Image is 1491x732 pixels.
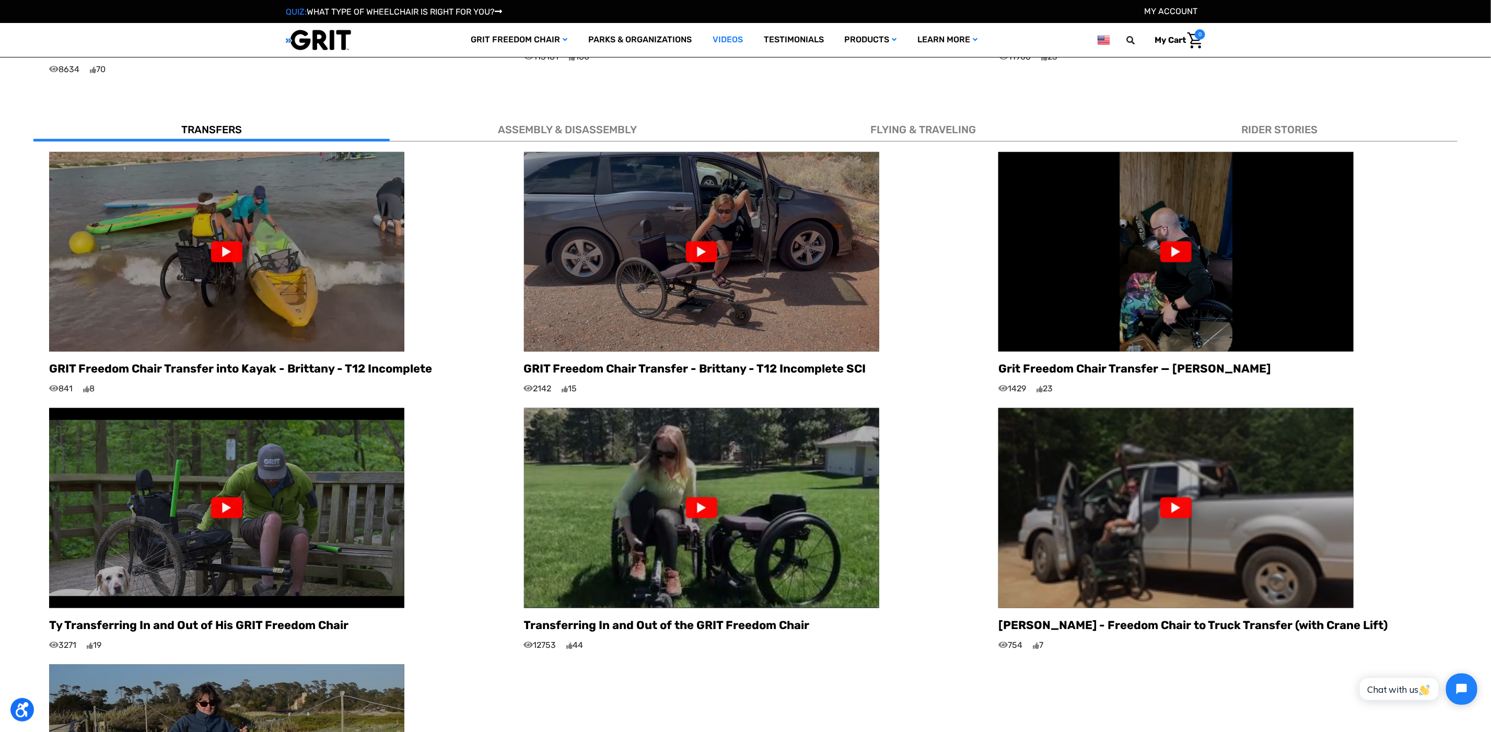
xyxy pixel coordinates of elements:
p: Grit Freedom Chair Transfer — [PERSON_NAME] [998,360,1442,377]
img: maxresdefault.jpg [49,152,404,352]
span: FLYING & TRAVELING [871,123,976,136]
span: 70 [90,63,106,76]
span: RIDER STORIES [1241,123,1318,136]
span: 8 [83,382,95,395]
p: Ty Transferring In and Out of His GRIT Freedom Chair [49,617,493,634]
span: 0 [1195,29,1205,40]
a: Account [1144,6,1197,16]
a: Cart with 0 items [1147,29,1205,51]
span: 12753 [524,639,556,652]
img: Cart [1187,32,1203,49]
p: Transferring In and Out of the GRIT Freedom Chair [524,617,968,634]
span: Phone Number [175,43,231,53]
iframe: Tidio Chat [1348,665,1486,714]
a: Testimonials [753,23,834,57]
p: [PERSON_NAME] - Freedom Chair to Truck Transfer (with Crane Lift) [998,617,1442,634]
img: maxresdefault.jpg [49,408,404,608]
span: 8634 [49,63,79,76]
span: 1429 [998,382,1026,395]
a: Videos [702,23,753,57]
span: 15 [562,382,577,395]
span: 3271 [49,639,76,652]
span: 2142 [524,382,552,395]
a: Parks & Organizations [578,23,702,57]
img: maxresdefault.jpg [524,152,879,352]
img: hqdefault.jpg [524,408,879,608]
img: maxresdefault.jpg [998,152,1354,352]
span: QUIZ: [286,7,307,17]
span: 44 [567,639,584,652]
span: 19 [87,639,101,652]
span: TRANSFERS [181,123,242,136]
span: My Cart [1155,35,1186,45]
img: GRIT All-Terrain Wheelchair and Mobility Equipment [286,29,351,51]
a: GRIT Freedom Chair [460,23,578,57]
img: us.png [1098,33,1110,47]
p: GRIT Freedom Chair Transfer - Brittany - T12 Incomplete SCI [524,360,968,377]
a: QUIZ:WHAT TYPE OF WHEELCHAIR IS RIGHT FOR YOU? [286,7,502,17]
a: Learn More [907,23,988,57]
span: 23 [1036,382,1053,395]
img: maxresdefault.jpg [998,408,1354,608]
span: 754 [998,639,1022,652]
span: ASSEMBLY & DISASSEMBLY [498,123,637,136]
span: 7 [1033,639,1043,652]
p: GRIT Freedom Chair Transfer into Kayak - Brittany - T12 Incomplete [49,360,493,377]
span: 841 [49,382,73,395]
input: Search [1131,29,1147,51]
a: Products [834,23,907,57]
